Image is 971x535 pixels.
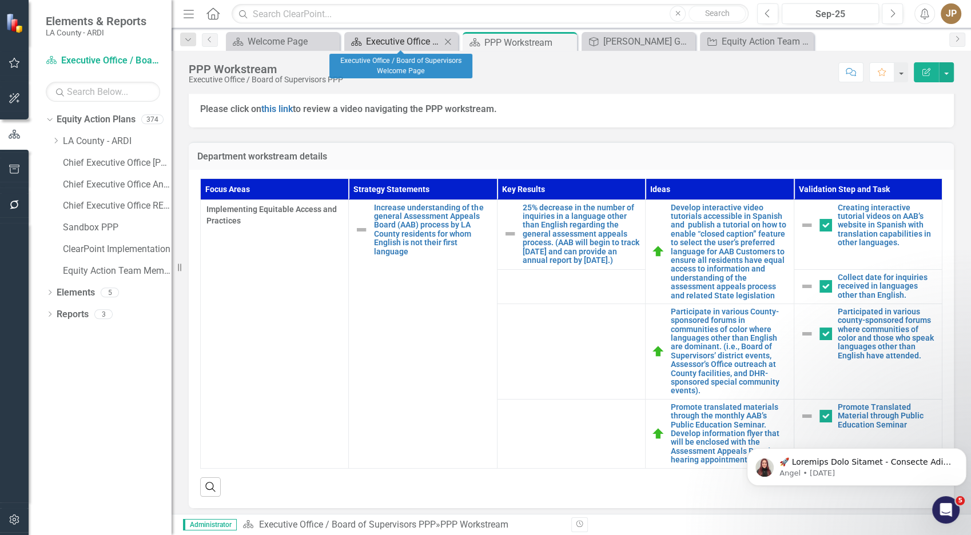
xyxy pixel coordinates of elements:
div: Welcome Page [248,34,337,49]
div: » [242,518,563,532]
div: Equity Action Team Form [722,34,811,49]
a: ClearPoint Implementation [63,243,172,256]
a: Sandbox PPP [63,221,172,234]
input: Search ClearPoint... [232,4,749,24]
img: ClearPoint Strategy [6,13,26,33]
a: this link [261,103,293,114]
a: Participated in various county-sponsored forums where communities of color and those who speak la... [838,308,936,360]
a: 25% decrease in the number of inquiries in a language other than English regarding the general as... [523,203,639,265]
div: Executive Office / Board of Supervisors Welcome Page [366,34,441,49]
a: Reports [57,308,89,321]
span: Search [705,9,730,18]
button: JP [941,3,961,24]
a: LA County - ARDI [63,135,172,148]
img: Not Defined [800,409,814,423]
a: Participate in various County-sponsored forums in communities of color where languages other than... [671,308,787,396]
span: Elements & Reports [46,14,146,28]
a: Develop interactive video tutorials accessible in Spanish and publish a tutorial on how to enable... [671,203,787,300]
td: Double-Click to Edit [201,199,349,468]
img: On Target [651,345,665,358]
a: Equity Action Team Members [63,265,172,278]
div: 5 [101,288,119,297]
div: [PERSON_NAME] Goals FY24-25 [603,34,693,49]
div: PPP Workstream [189,63,343,75]
button: Sep-25 [782,3,879,24]
img: On Target [651,427,665,441]
div: Executive Office / Board of Supervisors PPP [189,75,343,84]
span: 5 [956,496,965,505]
span: Administrator [183,519,237,530]
div: Executive Office / Board of Supervisors Welcome Page [329,54,472,78]
iframe: Intercom live chat [932,496,960,524]
img: Not Defined [800,280,814,293]
a: Collect date for inquiries received in languages other than English. [838,273,936,300]
iframe: Intercom notifications message [742,424,971,504]
a: Chief Executive Office RESP [63,199,172,213]
a: Executive Office / Board of Supervisors Welcome Page [347,34,441,49]
td: Double-Click to Edit Right Click for Context Menu [497,199,645,269]
img: Not Defined [800,218,814,232]
a: Promote translated materials through the monthly AAB’s Public Education Seminar. Develop informat... [671,403,787,465]
td: Double-Click to Edit Right Click for Context Menu [794,269,942,304]
div: PPP Workstream [440,519,508,530]
a: Promote Translated Material through Public Education Seminar [838,403,936,429]
strong: Please click on to review a video navigating the PPP workstream. [200,103,497,114]
a: [PERSON_NAME] Goals FY24-25 [584,34,693,49]
td: Double-Click to Edit Right Click for Context Menu [646,199,794,304]
a: Elements [57,286,95,300]
span: 🚀 Loremips Dolo Sitamet - Consecte Adip Elitsed do Eiusm! Te Incid, Utlabor et DolorEmagn'a Enim ... [37,33,209,520]
img: On Target [651,245,665,258]
td: Double-Click to Edit Right Click for Context Menu [349,199,497,468]
img: Not Defined [800,327,814,341]
p: Message from Angel, sent 1w ago [37,44,210,54]
td: Double-Click to Edit Right Click for Context Menu [646,399,794,468]
small: LA County - ARDI [46,28,146,37]
a: Equity Action Team Form [703,34,811,49]
a: Executive Office / Board of Supervisors PPP [258,519,435,530]
img: Not Defined [503,227,517,241]
a: Chief Executive Office Annual Report FY24-25 [63,178,172,191]
td: Double-Click to Edit Right Click for Context Menu [794,199,942,269]
a: Creating interactive tutorial videos on AAB’s website in Spanish with translation capabilities in... [838,203,936,247]
td: Double-Click to Edit Right Click for Context Menu [794,304,942,399]
a: Executive Office / Board of Supervisors PPP [46,54,160,67]
div: 3 [94,309,113,319]
a: Increase understanding of the general Assessment Appeals Board (AAB) process by LA County residen... [374,203,491,256]
a: Chief Executive Office [PERSON_NAME] Goals FY24-25 [63,157,172,170]
a: Welcome Page [229,34,337,49]
div: Sep-25 [786,7,875,21]
div: PPP Workstream [484,35,574,50]
span: Implementing Equitable Access and Practices [206,203,343,226]
td: Double-Click to Edit Right Click for Context Menu [794,399,942,468]
h3: Department workstream details [197,151,945,162]
a: Equity Action Plans [57,113,136,126]
button: Search [689,6,746,22]
input: Search Below... [46,82,160,102]
div: 374 [141,115,164,125]
td: Double-Click to Edit Right Click for Context Menu [646,304,794,399]
img: Not Defined [355,223,368,237]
